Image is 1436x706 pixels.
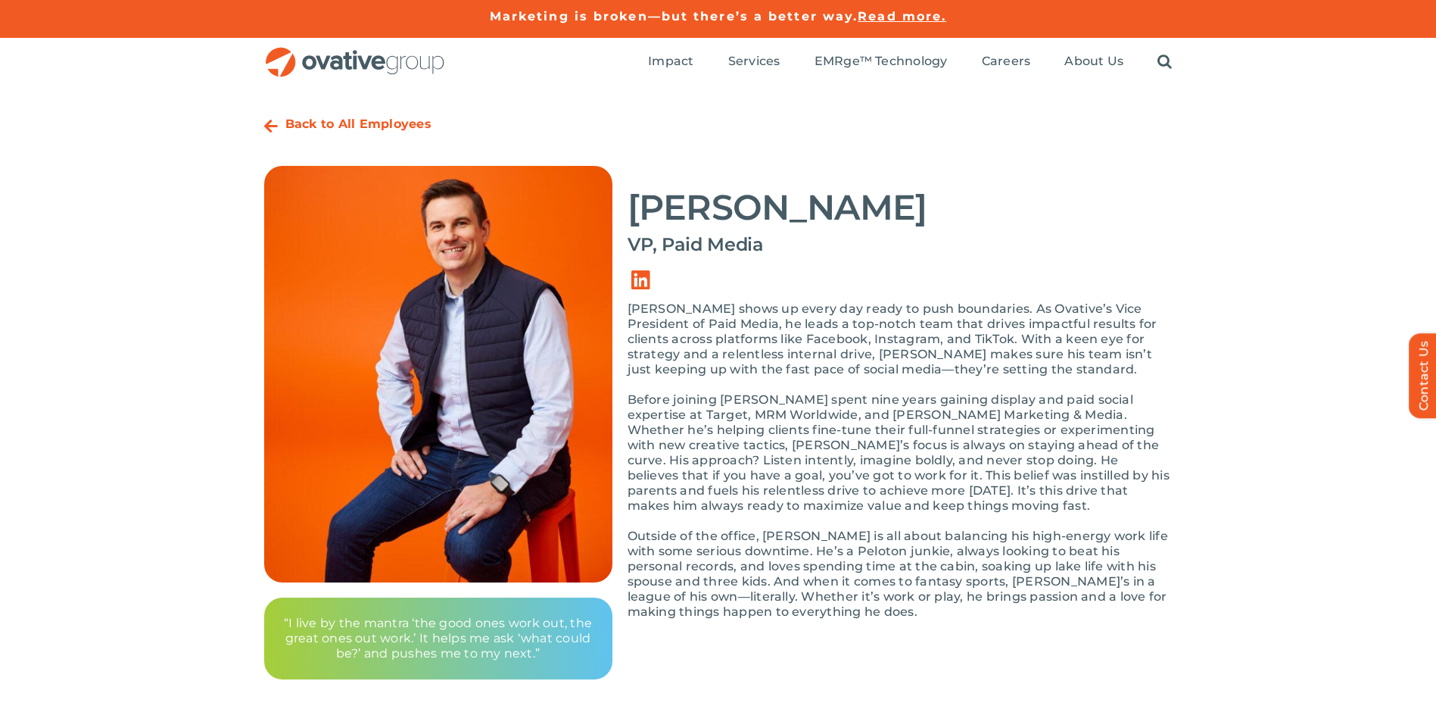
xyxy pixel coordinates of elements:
[264,166,612,583] img: Bio – Andy
[728,54,780,70] a: Services
[858,9,946,23] a: Read more.
[648,54,693,70] a: Impact
[282,616,594,661] p: “I live by the mantra ‘the good ones work out, the great ones out work.’ It helps me ask ‘what co...
[628,234,1173,255] h4: VP, Paid Media
[982,54,1031,69] span: Careers
[982,54,1031,70] a: Careers
[1064,54,1123,70] a: About Us
[1157,54,1172,70] a: Search
[264,119,278,134] a: Link to https://ovative.com/about-us/people/
[264,45,446,60] a: OG_Full_horizontal_RGB
[490,9,858,23] a: Marketing is broken—but there’s a better way.
[648,38,1172,86] nav: Menu
[815,54,948,70] a: EMRge™ Technology
[628,529,1173,620] p: Outside of the office, [PERSON_NAME] is all about balancing his high-energy work life with some s...
[285,117,431,131] a: Back to All Employees
[815,54,948,69] span: EMRge™ Technology
[628,301,1173,377] p: [PERSON_NAME] shows up every day ready to push boundaries. As Ovative’s Vice President of Paid Me...
[648,54,693,69] span: Impact
[628,189,1173,226] h2: [PERSON_NAME]
[628,392,1173,514] p: Before joining [PERSON_NAME] spent nine years gaining display and paid social expertise at Target...
[1064,54,1123,69] span: About Us
[620,259,662,301] a: Link to https://www.linkedin.com/in/andrewdavidpierce/
[728,54,780,69] span: Services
